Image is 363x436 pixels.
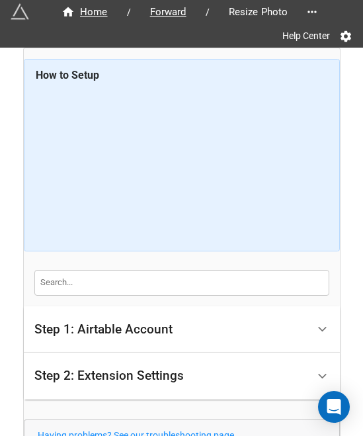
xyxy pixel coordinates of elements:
a: Forward [136,4,200,20]
input: Search... [34,270,329,295]
img: miniextensions-icon.73ae0678.png [11,3,29,21]
li: / [206,5,210,19]
li: / [127,5,131,19]
div: Step 1: Airtable Account [34,323,173,336]
div: Home [61,5,108,20]
iframe: How to Resize Images on Airtable in Bulk! [36,88,327,240]
a: Home [48,4,122,20]
nav: breadcrumb [48,4,302,20]
div: Step 1: Airtable Account [24,306,340,353]
div: Step 2: Extension Settings [24,353,340,400]
div: Open Intercom Messenger [318,391,350,423]
span: Forward [142,5,194,20]
a: Help Center [273,24,339,48]
span: Resize Photo [221,5,296,20]
div: Step 2: Extension Settings [34,369,184,382]
b: How to Setup [36,69,99,81]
